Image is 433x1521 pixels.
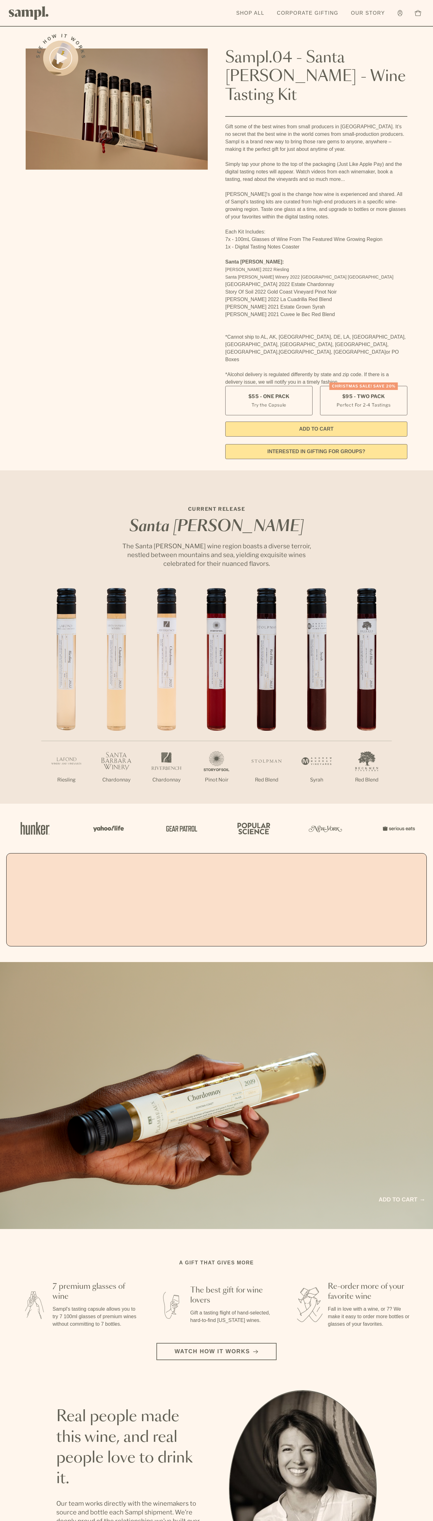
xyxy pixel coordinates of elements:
h2: Real people made this wine, and real people love to drink it. [56,1406,204,1489]
img: Sampl logo [9,6,49,20]
li: 6 / 7 [292,588,342,804]
span: $55 - One Pack [248,393,290,400]
div: Gift some of the best wines from small producers in [GEOGRAPHIC_DATA]. It’s no secret that the be... [225,123,407,386]
p: Chardonnay [141,776,191,784]
p: Sampl's tasting capsule allows you to try 7 100ml glasses of premium wines without committing to ... [53,1305,138,1328]
strong: Santa [PERSON_NAME]: [225,259,284,264]
span: $95 - Two Pack [342,393,385,400]
p: The Santa [PERSON_NAME] wine region boasts a diverse terroir, nestled between mountains and sea, ... [116,542,317,568]
li: [GEOGRAPHIC_DATA] 2022 Estate Chardonnay [225,281,407,288]
em: Santa [PERSON_NAME] [129,519,304,534]
img: Artboard_5_7fdae55a-36fd-43f7-8bfd-f74a06a2878e_x450.png [161,815,199,842]
button: See how it works [43,41,78,76]
a: interested in gifting for groups? [225,444,407,459]
p: Gift a tasting flight of hand-selected, hard-to-find [US_STATE] wines. [190,1309,275,1324]
h1: Sampl.04 - Santa [PERSON_NAME] - Wine Tasting Kit [225,49,407,105]
img: Artboard_1_c8cd28af-0030-4af1-819c-248e302c7f06_x450.png [16,815,54,842]
p: Red Blend [242,776,292,784]
img: Artboard_7_5b34974b-f019-449e-91fb-745f8d0877ee_x450.png [379,815,417,842]
li: 7 / 7 [342,588,392,804]
h3: Re-order more of your favorite wine [328,1282,413,1302]
span: [PERSON_NAME] 2022 Riesling [225,267,289,272]
p: Syrah [292,776,342,784]
div: Christmas SALE! Save 20% [329,382,398,390]
h2: A gift that gives more [179,1259,254,1267]
p: CURRENT RELEASE [116,505,317,513]
li: 5 / 7 [242,588,292,804]
small: Perfect For 2-4 Tastings [337,402,390,408]
img: Artboard_6_04f9a106-072f-468a-bdd7-f11783b05722_x450.png [89,815,126,842]
li: Story Of Soil 2022 Gold Coast Vineyard Pinot Noir [225,288,407,296]
li: [PERSON_NAME] 2021 Estate Grown Syrah [225,303,407,311]
a: Our Story [348,6,388,20]
li: 3 / 7 [141,588,191,804]
p: Fall in love with a wine, or 7? We make it easy to order more bottles or glasses of your favorites. [328,1305,413,1328]
span: , [278,349,279,355]
li: [PERSON_NAME] 2022 La Cuadrilla Red Blend [225,296,407,303]
img: Sampl.04 - Santa Barbara - Wine Tasting Kit [26,49,208,170]
img: Artboard_3_0b291449-6e8c-4d07-b2c2-3f3601a19cd1_x450.png [307,815,344,842]
li: 4 / 7 [191,588,242,804]
button: Add to Cart [225,422,407,437]
span: [GEOGRAPHIC_DATA], [GEOGRAPHIC_DATA] [279,349,386,355]
h3: 7 premium glasses of wine [53,1282,138,1302]
a: Corporate Gifting [274,6,342,20]
a: Shop All [233,6,267,20]
p: Chardonnay [91,776,141,784]
p: Pinot Noir [191,776,242,784]
button: Watch how it works [156,1343,277,1360]
li: 2 / 7 [91,588,141,804]
p: Red Blend [342,776,392,784]
img: Artboard_4_28b4d326-c26e-48f9-9c80-911f17d6414e_x450.png [234,815,272,842]
span: Santa [PERSON_NAME] Winery 2022 [GEOGRAPHIC_DATA] [GEOGRAPHIC_DATA] [225,274,393,279]
p: Riesling [41,776,91,784]
a: Add to cart [379,1196,424,1204]
h3: The best gift for wine lovers [190,1285,275,1305]
small: Try the Capsule [252,402,286,408]
li: [PERSON_NAME] 2021 Cuvee le Bec Red Blend [225,311,407,318]
li: 1 / 7 [41,588,91,804]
